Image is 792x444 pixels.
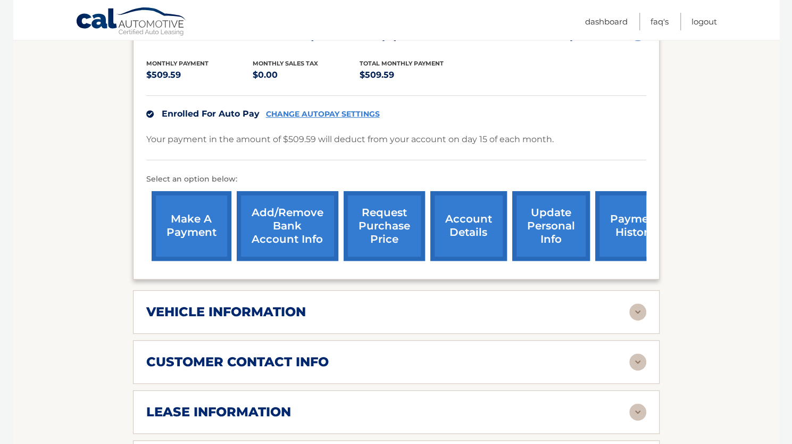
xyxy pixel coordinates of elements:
[253,68,360,83] p: $0.00
[430,191,507,261] a: account details
[146,60,209,67] span: Monthly Payment
[162,109,260,119] span: Enrolled For Auto Pay
[629,303,646,320] img: accordion-rest.svg
[146,110,154,118] img: check.svg
[146,132,554,147] p: Your payment in the amount of $509.59 will deduct from your account on day 15 of each month.
[146,173,646,186] p: Select an option below:
[266,110,380,119] a: CHANGE AUTOPAY SETTINGS
[512,191,590,261] a: update personal info
[629,404,646,421] img: accordion-rest.svg
[585,13,628,30] a: Dashboard
[595,191,675,261] a: payment history
[360,60,444,67] span: Total Monthly Payment
[344,191,425,261] a: request purchase price
[152,191,231,261] a: make a payment
[237,191,338,261] a: Add/Remove bank account info
[146,404,291,420] h2: lease information
[629,353,646,371] img: accordion-rest.svg
[360,68,466,83] p: $509.59
[146,304,306,320] h2: vehicle information
[146,68,253,83] p: $509.59
[253,60,318,67] span: Monthly sales Tax
[691,13,717,30] a: Logout
[651,13,669,30] a: FAQ's
[146,354,329,370] h2: customer contact info
[76,7,187,38] a: Cal Automotive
